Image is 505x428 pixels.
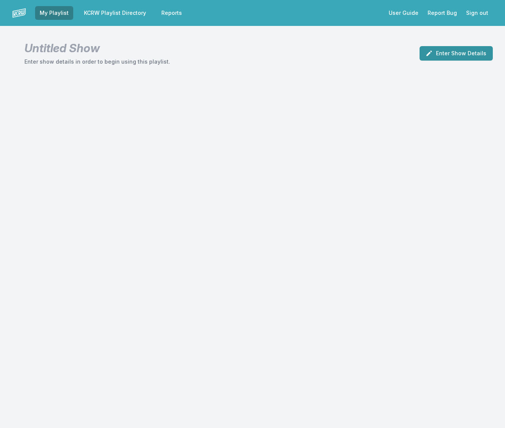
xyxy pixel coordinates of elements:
[423,6,462,20] a: Report Bug
[24,58,170,66] p: Enter show details in order to begin using this playlist.
[157,6,187,20] a: Reports
[35,6,73,20] a: My Playlist
[24,41,170,55] h1: Untitled Show
[384,6,423,20] a: User Guide
[79,6,151,20] a: KCRW Playlist Directory
[12,6,26,20] img: logo-white-87cec1fa9cbef997252546196dc51331.png
[420,46,493,61] button: Enter Show Details
[462,6,493,20] button: Sign out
